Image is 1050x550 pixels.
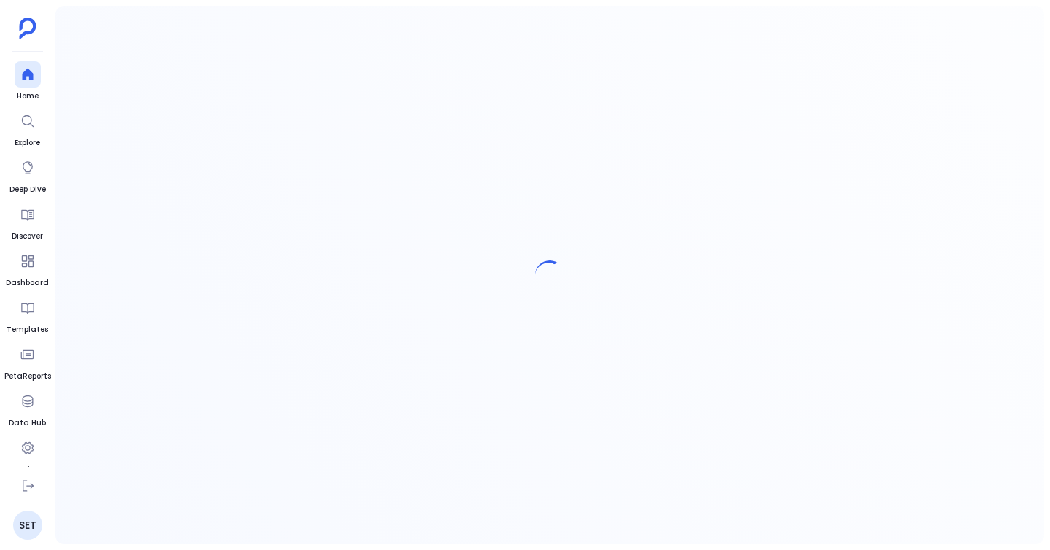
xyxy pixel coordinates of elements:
img: petavue logo [19,18,36,39]
a: Data Hub [9,388,46,429]
span: PetaReports [4,371,51,382]
a: PetaReports [4,341,51,382]
a: Deep Dive [9,155,46,195]
a: SET [13,511,42,540]
span: Deep Dive [9,184,46,195]
span: Discover [12,231,43,242]
a: Templates [7,295,48,336]
a: Settings [11,435,44,476]
span: Dashboard [6,277,49,289]
span: Settings [11,464,44,476]
a: Home [15,61,41,102]
span: Data Hub [9,417,46,429]
a: Discover [12,201,43,242]
a: Dashboard [6,248,49,289]
a: Explore [15,108,41,149]
span: Home [15,90,41,102]
span: Templates [7,324,48,336]
span: Explore [15,137,41,149]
